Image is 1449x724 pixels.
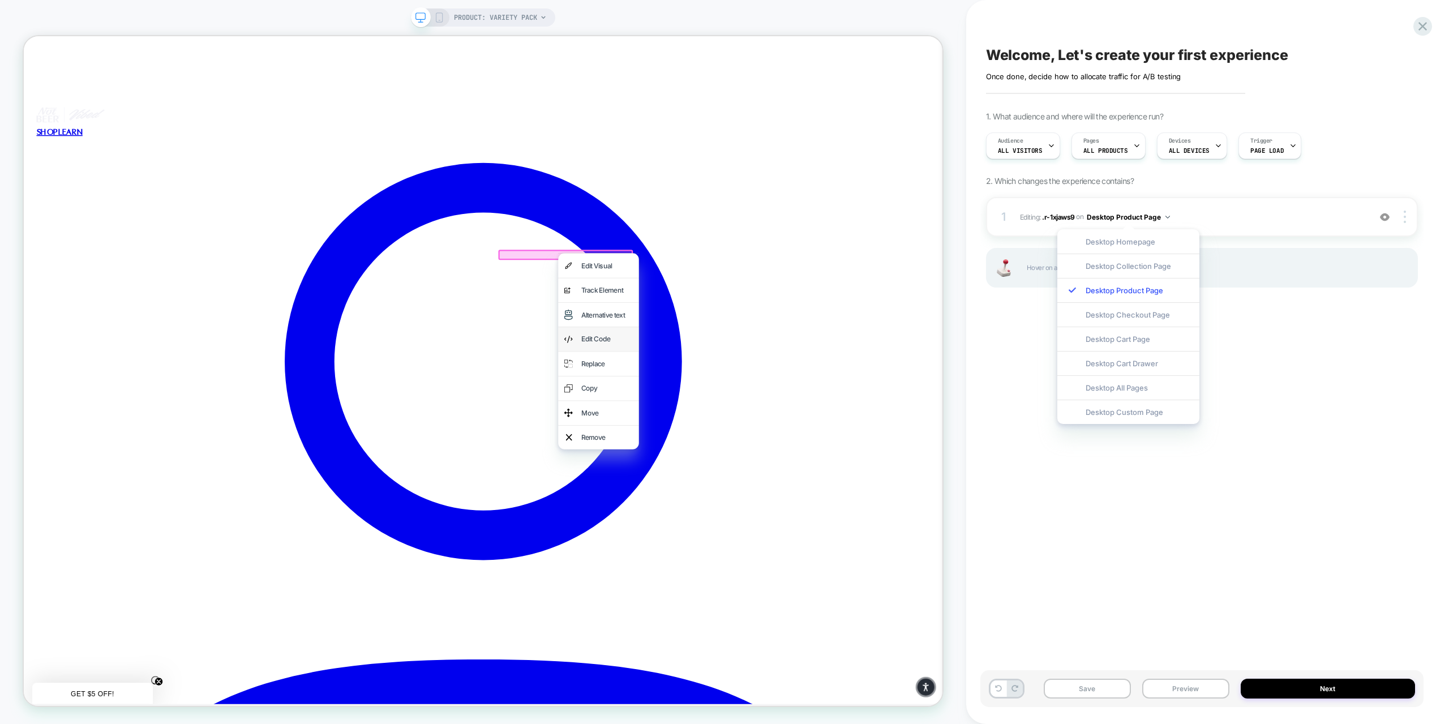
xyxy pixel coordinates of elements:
[1076,211,1083,223] span: on
[1404,211,1406,223] img: close
[17,95,1208,120] a: Not Beer
[986,112,1163,121] span: 1. What audience and where will the experience run?
[1042,212,1074,221] span: .r-1xjaws9
[986,176,1134,186] span: 2. Which changes the experience contains?
[17,95,108,115] img: Not Beer
[743,494,812,511] div: Move
[721,295,732,316] img: visual edit
[723,524,731,545] img: remove element
[1057,302,1199,327] div: Desktop Checkout Page
[1057,400,1199,424] div: Desktop Custom Page
[998,207,1010,227] div: 1
[1241,679,1415,699] button: Next
[1057,375,1199,400] div: Desktop All Pages
[998,137,1023,145] span: Audience
[743,527,812,543] div: Remove
[721,361,732,382] img: visual edit
[1165,216,1170,219] img: down arrow
[17,121,46,135] a: SHOP
[721,491,732,512] img: move element
[743,331,812,347] div: Track Element
[721,459,732,480] img: copy element
[1057,278,1199,302] div: Desktop Product Page
[993,259,1015,277] img: Joystick
[1250,137,1272,145] span: Trigger
[1083,147,1128,155] span: ALL PRODUCTS
[1169,137,1191,145] span: Devices
[1169,147,1210,155] span: ALL DEVICES
[743,363,812,380] div: Alternative text
[1087,210,1170,224] button: Desktop Product Page
[743,429,812,445] div: Replace
[743,396,812,412] div: Edit Code
[46,121,78,135] a: LEARN
[1069,286,1076,294] img: blue checkmark
[1380,212,1390,222] img: crossed eye
[1057,229,1199,254] div: Desktop Homepage
[1044,679,1131,699] button: Save
[1057,327,1199,351] div: Desktop Cart Page
[1057,254,1199,278] div: Desktop Collection Page
[721,426,732,447] img: replace element
[743,298,812,314] div: Edit Visual
[1142,679,1229,699] button: Preview
[743,461,812,478] div: Copy
[454,8,537,27] span: PRODUCT: Variety Pack
[998,147,1043,155] span: All Visitors
[1250,147,1284,155] span: Page Load
[1027,259,1405,277] span: Hover on a section in order to edit or
[1083,137,1099,145] span: Pages
[1057,351,1199,375] div: Desktop Cart Drawer
[1020,210,1364,224] span: Editing :
[721,393,732,414] img: edit code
